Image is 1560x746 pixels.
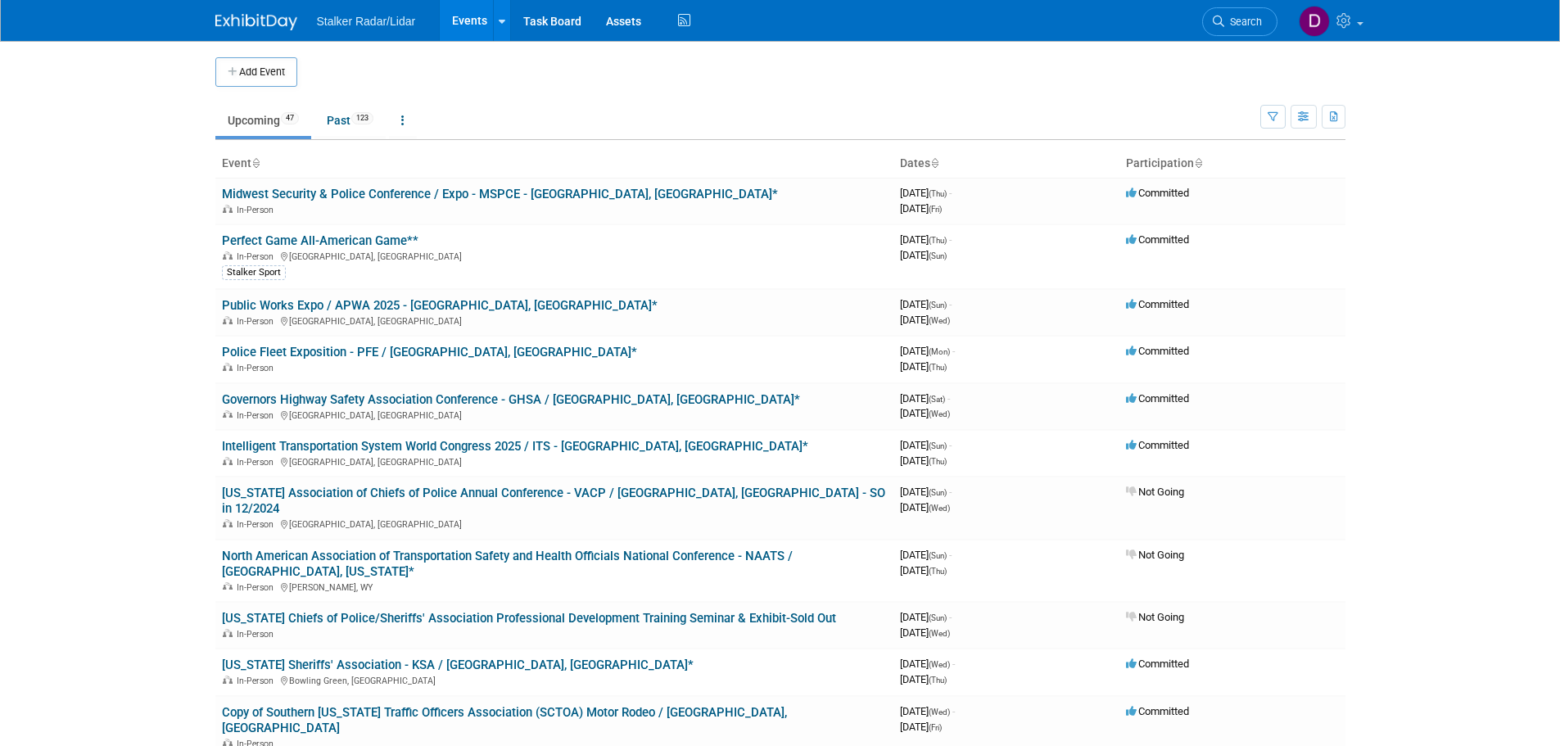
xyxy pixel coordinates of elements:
img: In-Person Event [223,363,233,371]
span: - [949,611,952,623]
span: - [949,439,952,451]
a: Upcoming47 [215,105,311,136]
a: Sort by Start Date [930,156,938,170]
span: Not Going [1126,486,1184,498]
a: [US_STATE] Association of Chiefs of Police Annual Conference - VACP / [GEOGRAPHIC_DATA], [GEOGRAP... [222,486,885,516]
span: (Thu) [929,189,947,198]
a: Intelligent Transportation System World Congress 2025 / ITS - [GEOGRAPHIC_DATA], [GEOGRAPHIC_DATA]* [222,439,808,454]
span: Committed [1126,345,1189,357]
span: Committed [1126,187,1189,199]
span: In-Person [237,457,278,468]
a: Midwest Security & Police Conference / Expo - MSPCE - [GEOGRAPHIC_DATA], [GEOGRAPHIC_DATA]* [222,187,778,201]
span: [DATE] [900,314,950,326]
span: [DATE] [900,626,950,639]
span: (Thu) [929,676,947,685]
span: [DATE] [900,407,950,419]
span: In-Person [237,363,278,373]
a: Past123 [314,105,386,136]
span: - [947,392,950,405]
img: In-Person Event [223,582,233,590]
span: [DATE] [900,202,942,215]
span: [DATE] [900,360,947,373]
img: In-Person Event [223,629,233,637]
span: (Sun) [929,301,947,310]
span: 47 [281,112,299,124]
div: [GEOGRAPHIC_DATA], [GEOGRAPHIC_DATA] [222,249,887,262]
span: In-Person [237,205,278,215]
span: [DATE] [900,187,952,199]
span: In-Person [237,316,278,327]
a: Police Fleet Exposition - PFE / [GEOGRAPHIC_DATA], [GEOGRAPHIC_DATA]* [222,345,637,359]
span: Committed [1126,298,1189,310]
span: (Fri) [929,723,942,732]
span: [DATE] [900,486,952,498]
span: Committed [1126,705,1189,717]
a: North American Association of Transportation Safety and Health Officials National Conference - NA... [222,549,793,579]
span: 123 [351,112,373,124]
span: - [949,298,952,310]
span: Committed [1126,392,1189,405]
span: Committed [1126,439,1189,451]
a: Public Works Expo / APWA 2025 - [GEOGRAPHIC_DATA], [GEOGRAPHIC_DATA]* [222,298,658,313]
span: [DATE] [900,298,952,310]
a: Search [1202,7,1277,36]
a: Sort by Participation Type [1194,156,1202,170]
span: - [949,233,952,246]
th: Event [215,150,893,178]
span: [DATE] [900,233,952,246]
a: [US_STATE] Chiefs of Police/Sheriffs' Association Professional Development Training Seminar & Exh... [222,611,836,626]
span: In-Person [237,251,278,262]
div: [GEOGRAPHIC_DATA], [GEOGRAPHIC_DATA] [222,314,887,327]
span: (Thu) [929,567,947,576]
span: (Fri) [929,205,942,214]
span: (Sun) [929,251,947,260]
span: [DATE] [900,564,947,576]
span: (Wed) [929,316,950,325]
span: Committed [1126,658,1189,670]
a: Perfect Game All-American Game** [222,233,418,248]
div: Bowling Green, [GEOGRAPHIC_DATA] [222,673,887,686]
span: - [952,345,955,357]
th: Dates [893,150,1119,178]
span: - [952,658,955,670]
span: [DATE] [900,454,947,467]
div: Stalker Sport [222,265,286,280]
span: Not Going [1126,611,1184,623]
img: ExhibitDay [215,14,297,30]
span: [DATE] [900,673,947,685]
span: [DATE] [900,549,952,561]
span: [DATE] [900,249,947,261]
span: (Sat) [929,395,945,404]
a: Governors Highway Safety Association Conference - GHSA / [GEOGRAPHIC_DATA], [GEOGRAPHIC_DATA]* [222,392,800,407]
span: In-Person [237,519,278,530]
span: In-Person [237,582,278,593]
span: (Thu) [929,236,947,245]
img: In-Person Event [223,251,233,260]
a: Sort by Event Name [251,156,260,170]
span: (Wed) [929,660,950,669]
img: In-Person Event [223,676,233,684]
span: [DATE] [900,658,955,670]
a: Copy of Southern [US_STATE] Traffic Officers Association (SCTOA) Motor Rodeo / [GEOGRAPHIC_DATA],... [222,705,787,735]
span: Not Going [1126,549,1184,561]
span: (Mon) [929,347,950,356]
span: (Thu) [929,457,947,466]
div: [GEOGRAPHIC_DATA], [GEOGRAPHIC_DATA] [222,408,887,421]
span: In-Person [237,629,278,640]
span: Committed [1126,233,1189,246]
span: [DATE] [900,501,950,513]
img: In-Person Event [223,457,233,465]
span: - [949,187,952,199]
img: In-Person Event [223,205,233,213]
th: Participation [1119,150,1345,178]
span: (Sun) [929,613,947,622]
img: In-Person Event [223,316,233,324]
span: Search [1224,16,1262,28]
span: [DATE] [900,345,955,357]
span: (Wed) [929,708,950,717]
span: (Wed) [929,629,950,638]
span: (Thu) [929,363,947,372]
div: [GEOGRAPHIC_DATA], [GEOGRAPHIC_DATA] [222,517,887,530]
img: In-Person Event [223,519,233,527]
span: [DATE] [900,392,950,405]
